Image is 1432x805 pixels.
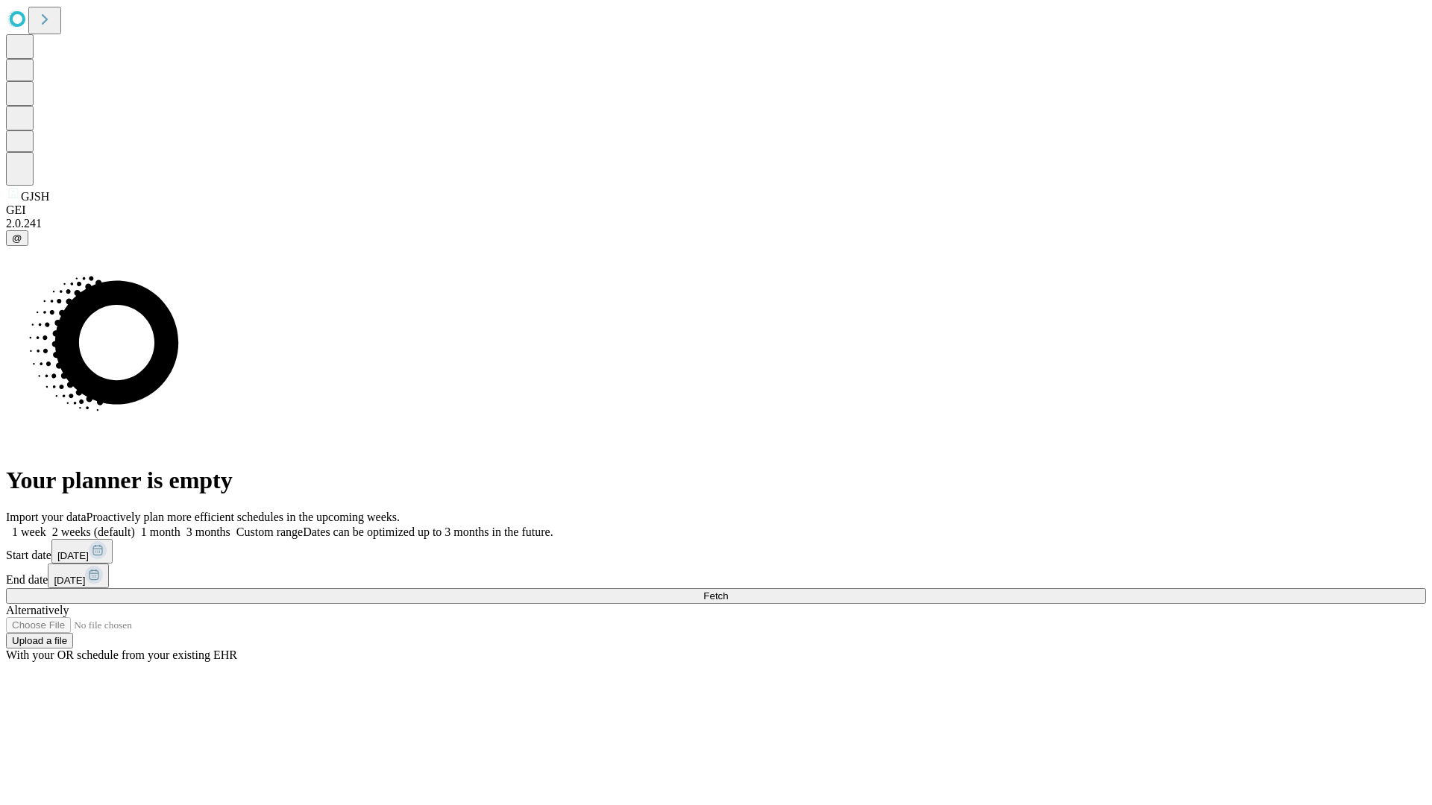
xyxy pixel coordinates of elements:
span: Alternatively [6,604,69,616]
button: [DATE] [51,539,113,563]
span: Fetch [703,590,728,602]
span: Custom range [236,525,303,538]
span: Dates can be optimized up to 3 months in the future. [303,525,553,538]
div: 2.0.241 [6,217,1426,230]
span: 1 month [141,525,180,538]
div: End date [6,563,1426,588]
span: Proactively plan more efficient schedules in the upcoming weeks. [87,511,400,523]
button: Upload a file [6,633,73,648]
span: 1 week [12,525,46,538]
span: [DATE] [54,575,85,586]
button: [DATE] [48,563,109,588]
button: @ [6,230,28,246]
span: 2 weeks (default) [52,525,135,538]
div: Start date [6,539,1426,563]
h1: Your planner is empty [6,467,1426,494]
span: With your OR schedule from your existing EHR [6,648,237,661]
span: GJSH [21,190,49,203]
span: [DATE] [57,550,89,561]
div: GEI [6,203,1426,217]
button: Fetch [6,588,1426,604]
span: @ [12,233,22,244]
span: 3 months [186,525,230,538]
span: Import your data [6,511,87,523]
